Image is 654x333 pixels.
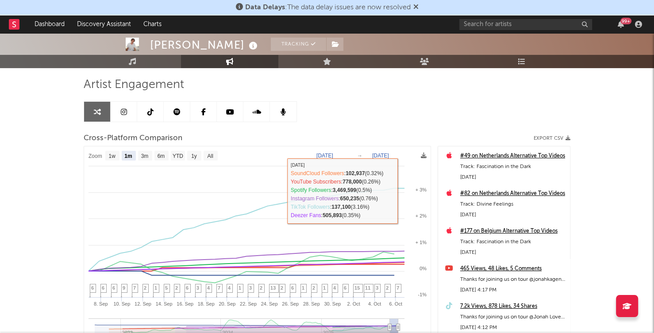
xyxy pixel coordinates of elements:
text: [DATE] [372,153,389,159]
a: #177 on Belgium Alternative Top Videos [460,226,566,237]
span: 9 [123,285,125,291]
input: Search for artists [459,19,592,30]
span: : The data delay issues are now resolved [245,4,411,11]
text: 2. Oct [347,301,360,306]
span: 2 [281,285,283,291]
div: Thanks for joining us on tour @jonahkagen Love this song 🙌 [460,274,566,285]
text: 24. Sep [261,301,278,306]
span: 1 [239,285,241,291]
span: 2 [386,285,389,291]
text: 0% [419,266,427,271]
text: 20. Sep [219,301,235,306]
div: [DATE] [460,247,566,258]
span: 6 [186,285,189,291]
span: 4 [207,285,210,291]
span: 3 [249,285,252,291]
span: 7 [133,285,136,291]
div: Track: Fascination in the Dark [460,237,566,247]
a: Charts [137,15,168,33]
span: Data Delays [245,4,285,11]
span: 7 [396,285,399,291]
span: 4 [333,285,336,291]
span: 4 [228,285,231,291]
span: 2 [312,285,315,291]
span: 13 [270,285,276,291]
div: [PERSON_NAME] [150,38,260,52]
text: → [357,153,362,159]
a: 465 Views, 48 Likes, 5 Comments [460,264,566,274]
span: 3 [376,285,378,291]
div: [DATE] 4:12 PM [460,322,566,333]
text: 4. Oct [368,301,381,306]
text: 1y [191,153,197,159]
text: 26. Sep [282,301,299,306]
span: 1 [323,285,326,291]
text: + 1% [415,240,427,245]
a: #82 on Netherlands Alternative Top Videos [460,188,566,199]
text: 3m [141,153,149,159]
text: 6m [158,153,165,159]
span: 6 [91,285,94,291]
span: 2 [144,285,146,291]
span: Dismiss [413,4,419,11]
text: 28. Sep [303,301,320,306]
span: 3 [196,285,199,291]
a: #49 on Netherlands Alternative Top Videos [460,151,566,161]
text: 1m [124,153,132,159]
text: + 2% [415,213,427,218]
button: Export CSV [534,136,570,141]
span: 15 [354,285,360,291]
text: [DATE] [316,153,333,159]
text: 18. Sep [198,301,215,306]
a: Discovery Assistant [71,15,137,33]
text: All [207,153,213,159]
span: 6 [102,285,104,291]
div: [DATE] 4:17 PM [460,285,566,295]
div: Track: Fascination in the Dark [460,161,566,172]
span: 2 [175,285,178,291]
text: Zoom [88,153,102,159]
span: 11 [365,285,370,291]
text: 6. Oct [389,301,402,306]
button: 99+ [618,21,624,28]
button: Tracking [271,38,326,51]
div: [DATE] [460,172,566,183]
text: 10. Sep [113,301,130,306]
div: [DATE] [460,210,566,220]
span: 6 [344,285,346,291]
span: 5 [165,285,168,291]
span: Cross-Platform Comparison [84,133,182,144]
div: Track: Divine Feelings [460,199,566,210]
text: 22. Sep [240,301,257,306]
text: 1w [109,153,116,159]
div: Thanks for joining us on tour @Jonah Love this song 🙌 [460,312,566,322]
text: -1% [418,292,427,297]
span: 1 [302,285,304,291]
text: 16. Sep [177,301,193,306]
text: 30. Sep [324,301,341,306]
text: YTD [173,153,183,159]
a: 7.2k Views, 878 Likes, 34 Shares [460,301,566,312]
span: Artist Engagement [84,80,184,90]
span: 1 [154,285,157,291]
text: 12. Sep [135,301,151,306]
text: + 3% [415,187,427,192]
a: Dashboard [28,15,71,33]
span: 6 [112,285,115,291]
text: 14. Sep [156,301,173,306]
div: 99 + [620,18,631,24]
span: 2 [260,285,262,291]
span: 7 [218,285,220,291]
span: 6 [291,285,294,291]
text: 8. Sep [94,301,108,306]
